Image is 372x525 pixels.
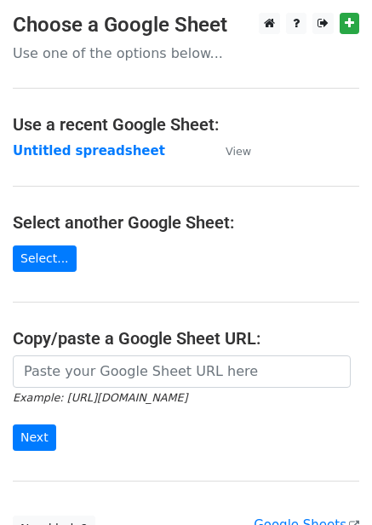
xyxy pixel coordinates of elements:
p: Use one of the options below... [13,44,359,62]
a: Select... [13,245,77,272]
small: Example: [URL][DOMAIN_NAME] [13,391,187,404]
input: Next [13,424,56,451]
h3: Choose a Google Sheet [13,13,359,37]
input: Paste your Google Sheet URL here [13,355,351,388]
small: View [226,145,251,158]
h4: Use a recent Google Sheet: [13,114,359,135]
h4: Select another Google Sheet: [13,212,359,233]
h4: Copy/paste a Google Sheet URL: [13,328,359,349]
a: Untitled spreadsheet [13,143,165,159]
a: View [209,143,251,159]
